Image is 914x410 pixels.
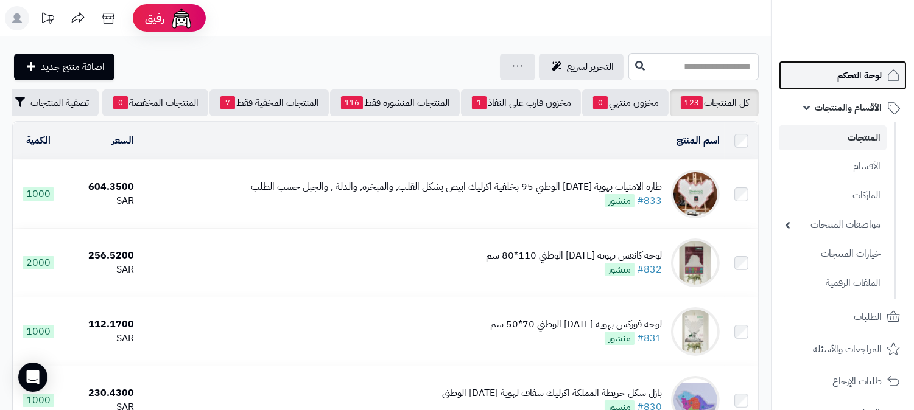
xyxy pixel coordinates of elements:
div: 112.1700 [68,318,134,332]
a: مخزون منتهي0 [582,89,669,116]
span: 1 [472,96,487,109]
span: رفيق [145,11,164,26]
span: منشور [605,194,635,207]
span: المراجعات والأسئلة [813,341,882,358]
a: المنتجات [779,125,887,150]
span: الأقسام والمنتجات [815,99,882,116]
a: لوحة التحكم [779,61,907,90]
button: تصفية المنتجات [2,89,99,116]
a: المنتجات المخفضة0 [102,89,208,116]
a: الكمية [26,133,51,148]
a: الأقسام [779,153,887,179]
a: الماركات [779,182,887,209]
a: طلبات الإرجاع [779,367,907,396]
div: SAR [68,194,134,208]
a: تحديثات المنصة [32,6,63,33]
span: لوحة التحكم [837,67,882,84]
a: اضافة منتج جديد [14,54,114,80]
span: 1000 [23,394,54,407]
div: 604.3500 [68,180,134,194]
span: 0 [113,96,128,109]
a: مخزون قارب على النفاذ1 [461,89,581,116]
div: لوحة كانفس بهوية [DATE] الوطني 110*80 سم [486,249,662,263]
span: 1000 [23,325,54,338]
span: 1000 [23,187,54,201]
span: 7 [220,96,235,109]
span: 116 [341,96,363,109]
a: مواصفات المنتجات [779,212,887,238]
img: لوحة كانفس بهوية اليوم الوطني 110*80 سم [671,238,720,287]
a: الطلبات [779,302,907,332]
span: طلبات الإرجاع [832,373,882,390]
div: لوحة فوركس بهوية [DATE] الوطني 70*50 سم [490,318,662,332]
a: اسم المنتج [677,133,720,148]
img: ai-face.png [169,6,194,30]
span: التحرير لسريع [567,60,614,74]
span: 123 [681,96,703,109]
a: #833 [637,193,662,208]
img: لوحة فوركس بهوية اليوم الوطني 70*50 سم [671,307,720,356]
div: طارة الامنيات بهوية [DATE] الوطني 95 بخلفية اكرليك ابيض بشكل القلب, والمبخرة, والدلة , والجبل حسب... [251,180,662,194]
div: SAR [68,332,134,346]
a: كل المنتجات123 [670,89,759,116]
div: Open Intercom Messenger [18,363,47,392]
div: SAR [68,263,134,277]
span: 0 [593,96,608,109]
img: طارة الامنيات بهوية اليوم الوطني 95 بخلفية اكرليك ابيض بشكل القلب, والمبخرة, والدلة , والجبل حسب ... [671,170,720,218]
a: المنتجات المنشورة فقط116 [330,89,460,116]
a: #832 [637,262,662,277]
div: بازل شكل خريطة المملكة اكرليك شفاف لهوية [DATE] الوطني [442,386,662,400]
span: الطلبات [854,308,882,325]
a: السعر [111,133,134,148]
div: 256.5200 [68,249,134,263]
span: تصفية المنتجات [30,96,89,110]
span: منشور [605,263,635,276]
a: الملفات الرقمية [779,270,887,296]
div: 230.4300 [68,386,134,400]
a: خيارات المنتجات [779,241,887,267]
a: المنتجات المخفية فقط7 [209,89,329,116]
span: اضافة منتج جديد [41,60,105,74]
a: المراجعات والأسئلة [779,335,907,364]
span: 2000 [23,256,54,269]
a: التحرير لسريع [539,54,624,80]
span: منشور [605,332,635,345]
img: logo-2.png [831,18,902,44]
a: #831 [637,331,662,346]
